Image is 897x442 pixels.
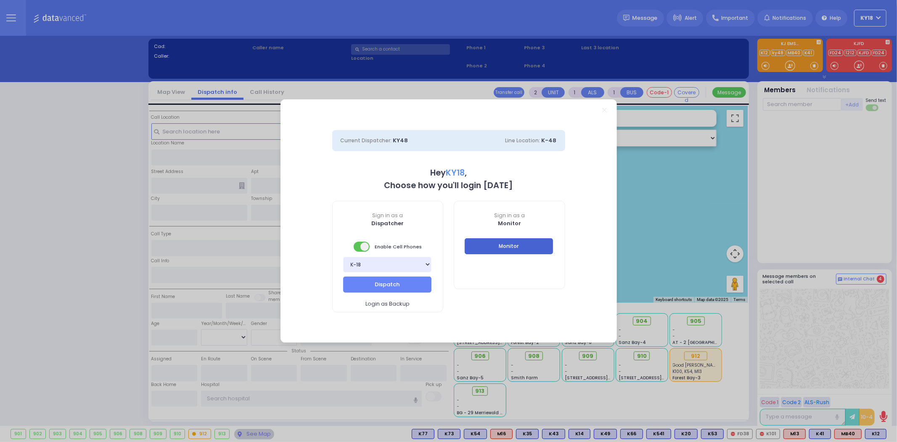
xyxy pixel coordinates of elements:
span: Line Location: [505,137,540,144]
b: Hey , [430,167,467,178]
span: KY48 [393,136,408,144]
b: Dispatcher [371,219,404,227]
span: KY18 [446,167,465,178]
b: Monitor [498,219,521,227]
span: K-48 [542,136,557,144]
button: Dispatch [343,277,431,293]
a: Close [602,108,607,112]
span: Sign in as a [333,212,443,219]
span: Current Dispatcher: [341,137,392,144]
span: Sign in as a [454,212,565,219]
span: Enable Cell Phones [354,241,422,253]
button: Monitor [465,238,553,254]
b: Choose how you'll login [DATE] [384,180,513,191]
span: Login as Backup [365,300,410,308]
